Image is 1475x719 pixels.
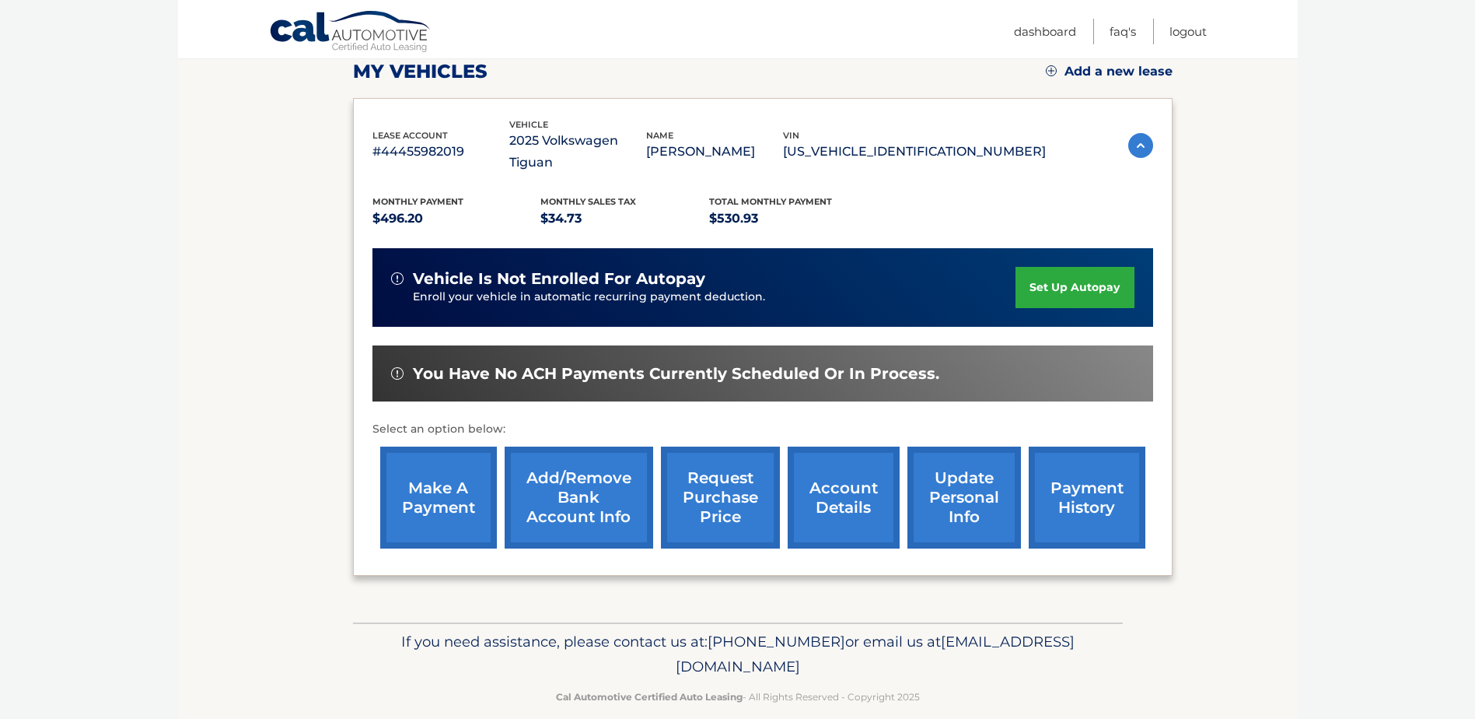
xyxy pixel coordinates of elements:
[505,447,653,549] a: Add/Remove bank account info
[509,119,548,130] span: vehicle
[540,196,636,207] span: Monthly sales Tax
[372,130,448,141] span: lease account
[1128,133,1153,158] img: accordion-active.svg
[353,60,488,83] h2: my vehicles
[372,196,463,207] span: Monthly Payment
[1169,19,1207,44] a: Logout
[709,208,878,230] p: $530.93
[646,130,673,141] span: name
[1110,19,1136,44] a: FAQ's
[509,130,646,174] p: 2025 Volkswagen Tiguan
[1015,267,1134,308] a: set up autopay
[269,10,432,55] a: Cal Automotive
[363,630,1113,679] p: If you need assistance, please contact us at: or email us at
[372,208,541,230] p: $496.20
[556,691,743,703] strong: Cal Automotive Certified Auto Leasing
[1014,19,1076,44] a: Dashboard
[709,196,832,207] span: Total Monthly Payment
[676,633,1075,675] span: [EMAIL_ADDRESS][DOMAIN_NAME]
[372,141,509,163] p: #44455982019
[783,141,1046,163] p: [US_VEHICLE_IDENTIFICATION_NUMBER]
[380,447,497,549] a: make a payment
[363,689,1113,705] p: - All Rights Reserved - Copyright 2025
[540,208,709,230] p: $34.73
[413,269,705,289] span: vehicle is not enrolled for autopay
[391,272,404,285] img: alert-white.svg
[413,289,1016,306] p: Enroll your vehicle in automatic recurring payment deduction.
[907,447,1021,549] a: update personal info
[1046,64,1173,79] a: Add a new lease
[372,420,1153,439] p: Select an option below:
[391,367,404,380] img: alert-white.svg
[1046,65,1057,76] img: add.svg
[661,447,780,549] a: request purchase price
[413,364,939,384] span: You have no ACH payments currently scheduled or in process.
[646,141,783,163] p: [PERSON_NAME]
[1029,447,1145,549] a: payment history
[708,633,845,651] span: [PHONE_NUMBER]
[788,447,900,549] a: account details
[783,130,799,141] span: vin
